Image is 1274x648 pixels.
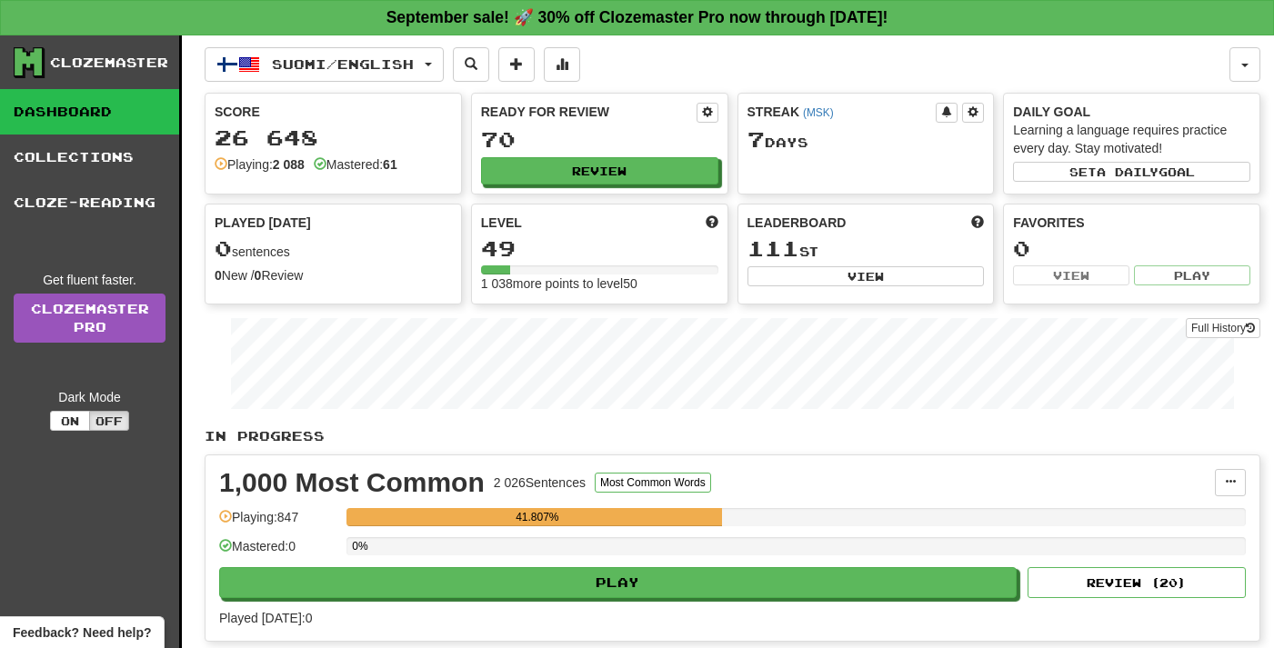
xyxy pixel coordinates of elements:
div: Daily Goal [1013,103,1250,121]
div: 49 [481,237,718,260]
div: 41.807% [352,508,722,526]
div: 0 [1013,237,1250,260]
button: Seta dailygoal [1013,162,1250,182]
div: 1,000 Most Common [219,469,485,496]
div: Ready for Review [481,103,697,121]
div: st [747,237,985,261]
div: Day s [747,128,985,152]
span: 0 [215,235,232,261]
span: Played [DATE] [215,214,311,232]
button: Most Common Words [595,473,711,493]
div: Favorites [1013,214,1250,232]
button: View [1013,265,1129,285]
button: More stats [544,47,580,82]
div: sentences [215,237,452,261]
strong: 0 [255,268,262,283]
strong: 61 [383,157,397,172]
span: Score more points to level up [706,214,718,232]
button: Off [89,411,129,431]
span: 7 [747,126,765,152]
div: Mastered: 0 [219,537,337,567]
span: Played [DATE]: 0 [219,611,312,625]
span: Suomi / English [272,56,414,72]
div: Score [215,103,452,121]
button: Search sentences [453,47,489,82]
div: Playing: [215,155,305,174]
button: On [50,411,90,431]
div: New / Review [215,266,452,284]
span: a daily [1097,165,1159,178]
button: Play [1134,265,1250,285]
div: Playing: 847 [219,508,337,538]
span: Level [481,214,522,232]
div: 1 038 more points to level 50 [481,274,718,293]
div: Get fluent faster. [14,271,166,289]
div: Mastered: [314,155,397,174]
button: Review [481,157,718,184]
button: Play [219,567,1017,598]
button: Review (20) [1028,567,1246,598]
span: 111 [747,235,799,261]
div: Clozemaster [50,54,168,72]
a: (MSK) [803,106,834,119]
button: View [747,266,985,286]
strong: 0 [215,268,222,283]
span: Open feedback widget [13,623,151,642]
a: ClozemasterPro [14,294,166,343]
button: Full History [1186,318,1260,338]
strong: 2 088 [273,157,305,172]
div: Streak [747,103,937,121]
button: Add sentence to collection [498,47,535,82]
p: In Progress [205,427,1260,445]
div: Learning a language requires practice every day. Stay motivated! [1013,121,1250,157]
div: 70 [481,128,718,151]
strong: September sale! 🚀 30% off Clozemaster Pro now through [DATE]! [386,8,888,26]
div: 26 648 [215,126,452,149]
span: Leaderboard [747,214,847,232]
div: 2 026 Sentences [494,474,586,492]
div: Dark Mode [14,388,166,406]
span: This week in points, UTC [971,214,984,232]
button: Suomi/English [205,47,444,82]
